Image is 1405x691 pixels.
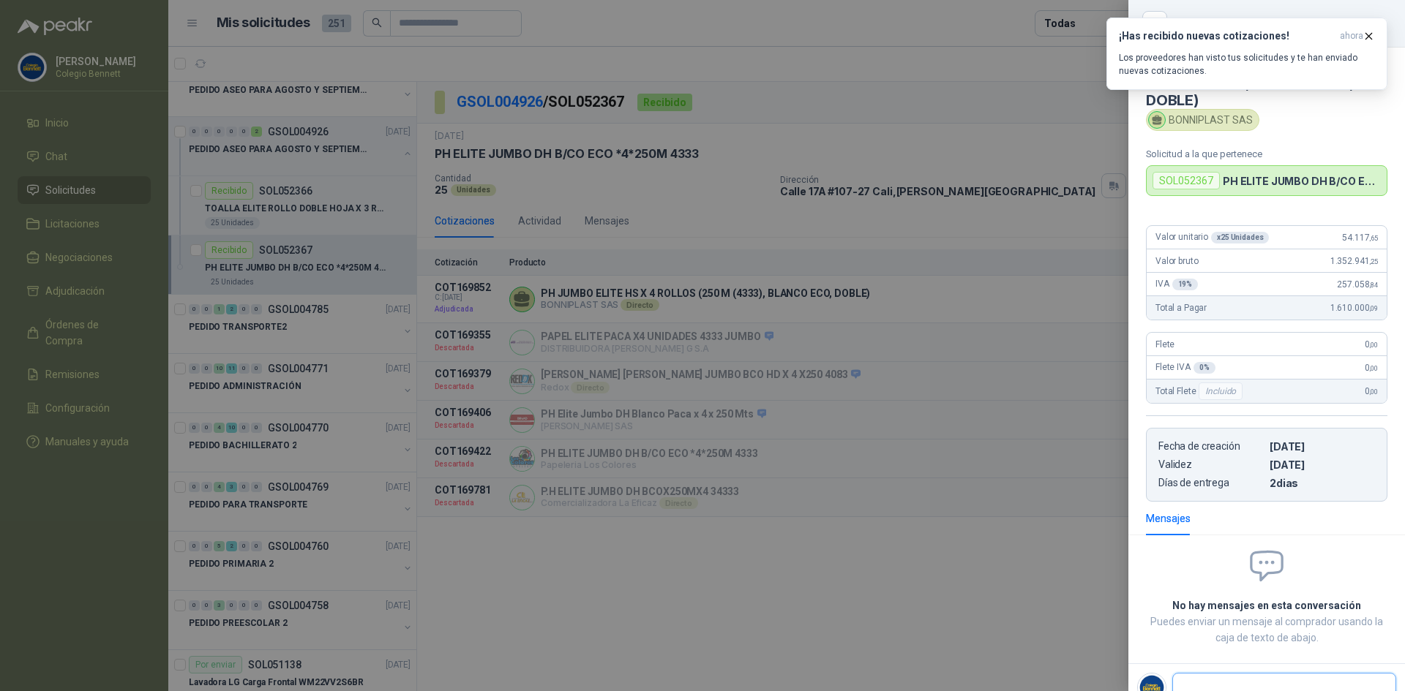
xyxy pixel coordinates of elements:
p: PH ELITE JUMBO DH B/CO ECO *4*250M 4333 [1223,175,1381,187]
span: ,00 [1369,341,1378,349]
span: Total Flete [1155,382,1245,400]
span: ,25 [1369,257,1378,265]
p: Fecha de creación [1158,440,1264,453]
span: 1.610.000 [1330,303,1378,313]
div: BONNIPLAST SAS [1146,109,1259,131]
div: x 25 Unidades [1211,232,1269,243]
h3: ¡Has recibido nuevas cotizaciones! [1119,30,1334,42]
span: Total a Pagar [1155,303,1207,313]
p: Días de entrega [1158,477,1264,489]
p: 2 dias [1270,477,1375,489]
h2: No hay mensajes en esta conversación [1146,597,1387,613]
span: ,65 [1369,234,1378,242]
button: Close [1146,15,1164,32]
span: ahora [1340,30,1363,42]
p: Puedes enviar un mensaje al comprador usando la caja de texto de abajo. [1146,613,1387,646]
span: Flete [1155,339,1174,350]
div: 0 % [1194,362,1215,374]
p: Los proveedores han visto tus solicitudes y te han enviado nuevas cotizaciones. [1119,51,1375,78]
div: Mensajes [1146,510,1191,526]
span: ,00 [1369,364,1378,372]
span: ,09 [1369,304,1378,312]
p: Validez [1158,458,1264,471]
p: Solicitud a la que pertenece [1146,148,1387,159]
div: COT169852 [1175,12,1387,35]
span: IVA [1155,279,1198,290]
span: Valor bruto [1155,256,1198,266]
span: 1.352.941 [1330,256,1378,266]
p: [DATE] [1270,440,1375,453]
button: ¡Has recibido nuevas cotizaciones!ahora Los proveedores han visto tus solicitudes y te han enviad... [1106,18,1387,90]
p: [DATE] [1270,458,1375,471]
span: Valor unitario [1155,232,1269,243]
span: 0 [1365,339,1378,350]
div: SOL052367 [1153,172,1220,189]
span: 54.117 [1342,233,1378,243]
span: 0 [1365,386,1378,396]
span: 257.058 [1337,279,1378,290]
div: 19 % [1172,279,1199,290]
span: ,84 [1369,281,1378,289]
span: ,00 [1369,388,1378,396]
span: 0 [1365,363,1378,373]
span: Flete IVA [1155,362,1215,374]
div: Incluido [1199,382,1243,400]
